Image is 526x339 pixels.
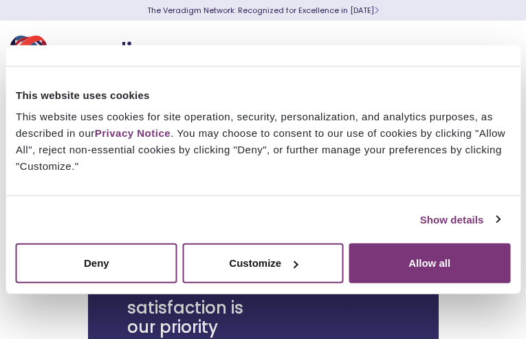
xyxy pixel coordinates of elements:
[16,109,510,175] div: This website uses cookies for site operation, security, personalization, and analytics purposes, ...
[16,243,177,283] button: Deny
[374,5,379,16] span: Learn More
[182,243,344,283] button: Customize
[147,5,379,16] a: The Veradigm Network: Recognized for Excellence in [DATE]Learn More
[420,211,500,228] a: Show details
[10,31,175,76] img: Veradigm logo
[349,243,510,283] button: Allow all
[485,36,505,72] button: Toggle Navigation Menu
[95,127,171,139] a: Privacy Notice
[16,87,510,103] div: This website uses cookies
[127,278,268,338] h3: Your satisfaction is our priority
